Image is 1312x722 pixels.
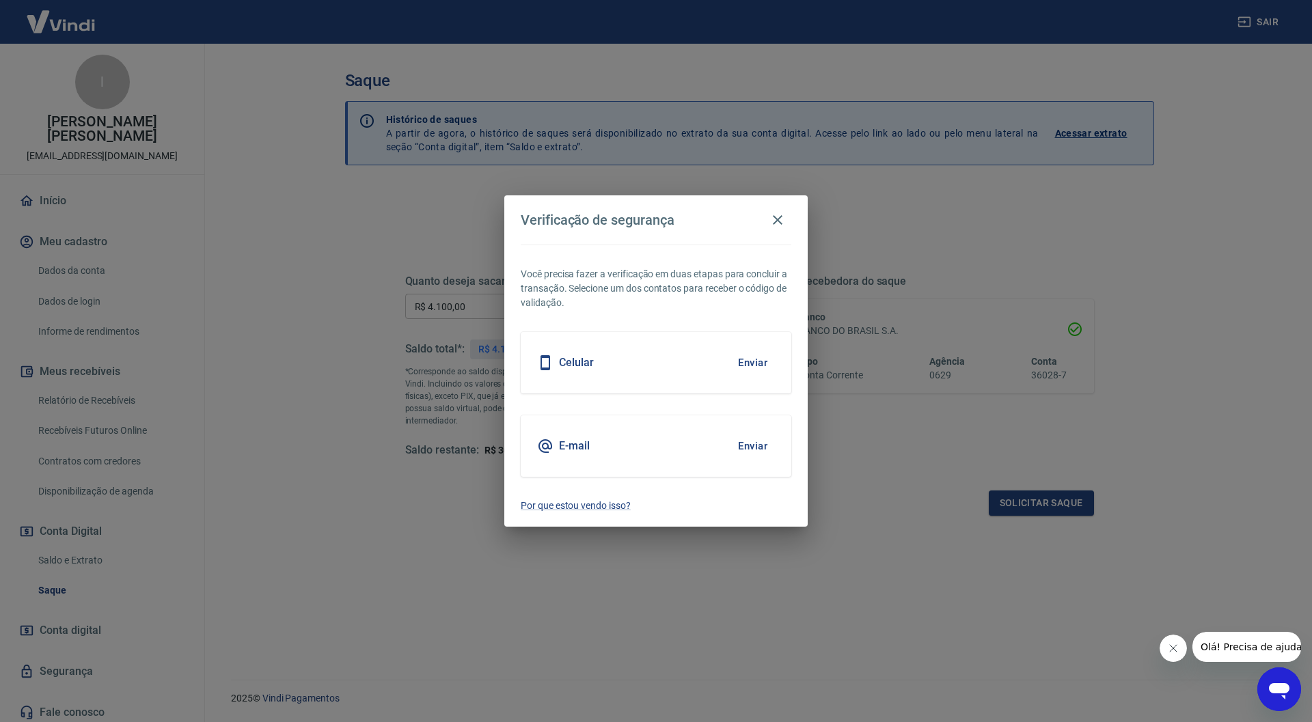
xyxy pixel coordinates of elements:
h4: Verificação de segurança [521,212,674,228]
iframe: Botão para abrir a janela de mensagens [1257,667,1301,711]
iframe: Mensagem da empresa [1192,632,1301,662]
span: Olá! Precisa de ajuda? [8,10,115,20]
p: Você precisa fazer a verificação em duas etapas para concluir a transação. Selecione um dos conta... [521,267,791,310]
iframe: Fechar mensagem [1160,635,1187,662]
a: Por que estou vendo isso? [521,499,791,513]
h5: E-mail [559,439,590,453]
h5: Celular [559,356,594,370]
button: Enviar [730,432,775,460]
button: Enviar [730,348,775,377]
